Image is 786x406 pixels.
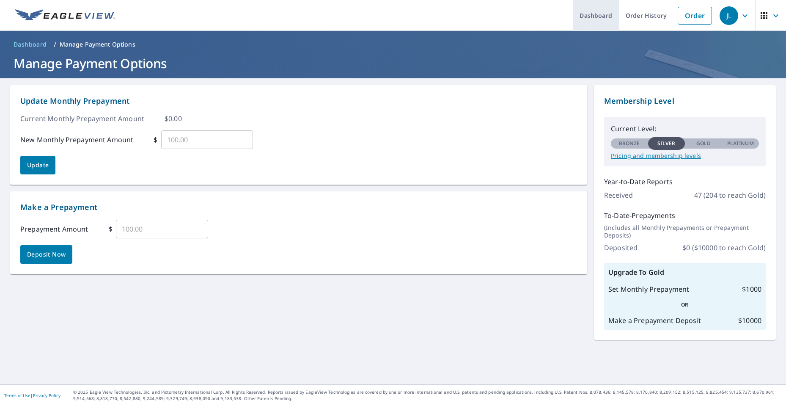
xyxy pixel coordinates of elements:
[10,38,776,51] nav: breadcrumb
[611,152,759,160] a: Pricing and membership levels
[109,224,113,234] p: $
[33,392,60,398] a: Privacy Policy
[4,393,60,398] p: |
[20,95,577,107] p: Update Monthly Prepayment
[604,190,633,200] p: Received
[161,128,253,152] input: 100.00
[20,113,144,124] p: Current Monthly Prepayment Amount
[611,124,759,134] p: Current Level:
[27,160,49,171] span: Update
[608,284,689,294] p: Set Monthly Prepayment
[608,267,761,277] p: Upgrade To Gold
[727,140,754,147] p: Platinum
[20,135,133,145] p: New Monthly Prepayment Amount
[657,140,675,147] p: Silver
[20,202,577,213] p: Make a Prepayment
[604,177,766,187] p: Year-to-Date Reports
[604,224,766,239] p: (Includes all Monthly Prepayments or Prepayment Deposits)
[604,243,638,253] p: Deposited
[694,190,766,200] p: 47 (204 to reach Gold)
[15,9,115,22] img: EV Logo
[738,315,761,326] p: $ 10000
[608,315,701,326] p: Make a Prepayment Deposit
[154,135,157,145] p: $
[116,217,208,241] input: 100.00
[608,301,761,309] p: OR
[60,40,135,49] p: Manage Payment Options
[10,38,50,51] a: Dashboard
[20,156,55,174] button: Update
[10,55,776,72] h1: Manage Payment Options
[604,95,766,107] p: Membership Level
[20,224,88,234] p: Prepayment Amount
[604,210,766,221] p: To-Date-Prepayments
[14,40,47,49] span: Dashboard
[20,245,72,264] button: Deposit Now
[678,7,712,25] a: Order
[682,243,766,253] p: $ 0 ($10000 to reach Gold)
[73,389,782,402] p: © 2025 Eagle View Technologies, Inc. and Pictometry International Corp. All Rights Reserved. Repo...
[742,284,761,294] p: $ 1000
[720,6,738,25] div: JL
[4,392,30,398] a: Terms of Use
[696,140,711,147] p: Gold
[165,113,182,124] p: $ 0.00
[54,39,56,50] li: /
[27,249,66,260] span: Deposit Now
[619,140,640,147] p: Bronze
